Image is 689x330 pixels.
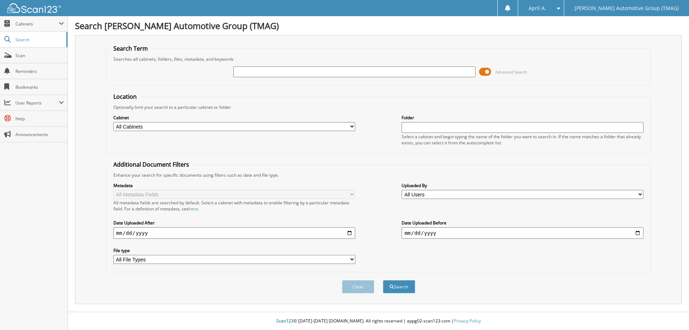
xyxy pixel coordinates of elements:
button: Clear [342,280,374,293]
span: Search [15,37,63,43]
span: April A. [529,6,546,10]
a: Privacy Policy [454,318,481,324]
img: scan123-logo-white.svg [7,3,61,13]
div: © [DATE]-[DATE] [DOMAIN_NAME]. All rights reserved | appg02-scan123-com | [68,312,689,330]
legend: Search Term [110,45,151,52]
span: Scan [15,52,64,59]
label: Date Uploaded Before [402,220,643,226]
div: Select a cabinet and begin typing the name of the folder you want to search in. If the name match... [402,134,643,146]
legend: Location [110,93,140,101]
div: Enhance your search for specific documents using filters such as date and file type. [110,172,647,178]
span: Announcements [15,131,64,138]
label: Cabinet [113,115,355,121]
span: Advanced Search [495,69,527,75]
span: Reminders [15,68,64,74]
span: Help [15,116,64,122]
button: Search [383,280,415,293]
span: Cabinets [15,21,59,27]
div: Optionally limit your search to a particular cabinet or folder [110,104,647,110]
div: All metadata fields are searched by default. Select a cabinet with metadata to enable filtering b... [113,200,355,212]
label: Metadata [113,182,355,189]
span: Scan123 [276,318,294,324]
span: Bookmarks [15,84,64,90]
label: Date Uploaded After [113,220,355,226]
label: File type [113,247,355,254]
div: Searches all cabinets, folders, files, metadata, and keywords [110,56,647,62]
label: Uploaded By [402,182,643,189]
span: User Reports [15,100,59,106]
span: [PERSON_NAME] Automotive Group (TMAG) [575,6,679,10]
label: Folder [402,115,643,121]
input: end [402,227,643,239]
input: start [113,227,355,239]
h1: Search [PERSON_NAME] Automotive Group (TMAG) [75,20,682,32]
a: here [189,206,198,212]
legend: Additional Document Filters [110,161,193,168]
